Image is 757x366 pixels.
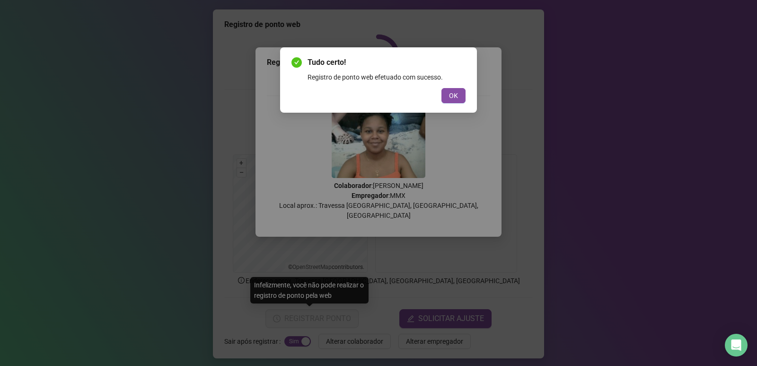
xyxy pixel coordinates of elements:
span: check-circle [291,57,302,68]
span: OK [449,90,458,101]
div: Open Intercom Messenger [725,334,748,357]
div: Registro de ponto web efetuado com sucesso. [308,72,466,82]
span: Tudo certo! [308,57,466,68]
button: OK [441,88,466,103]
